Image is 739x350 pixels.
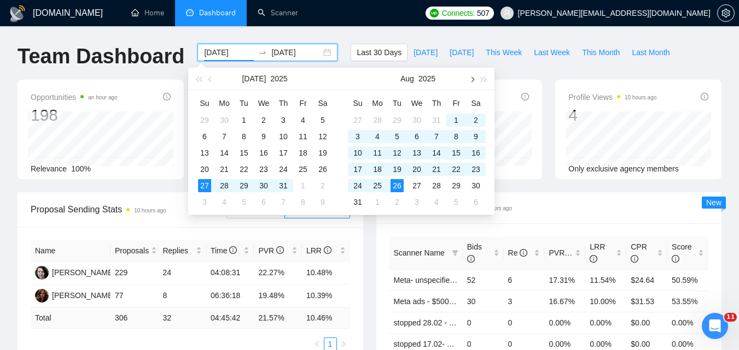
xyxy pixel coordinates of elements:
[452,250,458,256] span: filter
[368,112,387,128] td: 2025-07-28
[430,114,443,127] div: 31
[234,145,254,161] td: 2025-07-15
[672,255,679,263] span: info-circle
[427,145,446,161] td: 2025-08-14
[368,161,387,177] td: 2025-08-18
[504,269,545,290] td: 6
[391,163,404,176] div: 19
[257,179,270,192] div: 30
[544,290,585,312] td: 16.67%
[391,179,404,192] div: 26
[467,242,482,263] span: Bids
[195,161,214,177] td: 2025-07-20
[258,48,267,57] span: to
[446,112,466,128] td: 2025-08-01
[296,146,310,159] div: 18
[626,44,676,61] button: Last Month
[163,93,171,100] span: info-circle
[717,9,735,17] a: setting
[446,145,466,161] td: 2025-08-15
[348,194,368,210] td: 2025-08-31
[368,194,387,210] td: 2025-09-01
[162,245,194,257] span: Replies
[340,341,347,347] span: right
[206,262,254,284] td: 04:08:31
[277,146,290,159] div: 17
[568,105,656,126] div: 4
[480,44,528,61] button: This Week
[198,146,211,159] div: 13
[254,94,274,112] th: We
[234,112,254,128] td: 2025-07-01
[214,177,234,194] td: 2025-07-28
[199,8,236,17] span: Dashboard
[277,163,290,176] div: 24
[313,145,333,161] td: 2025-07-19
[626,290,667,312] td: $31.53
[446,194,466,210] td: 2025-09-05
[257,195,270,209] div: 6
[351,146,364,159] div: 10
[463,290,504,312] td: 30
[568,164,679,173] span: Only exclusive agency members
[115,245,149,257] span: Proposals
[258,8,298,17] a: searchScanner
[450,245,461,261] span: filter
[110,284,159,307] td: 77
[31,105,118,126] div: 198
[131,8,164,17] a: homeHome
[276,246,284,254] span: info-circle
[430,9,439,17] img: upwork-logo.png
[254,262,302,284] td: 22.27%
[407,128,427,145] td: 2025-08-06
[667,290,708,312] td: 53.55%
[626,269,667,290] td: $24.64
[258,246,284,255] span: PVR
[234,128,254,145] td: 2025-07-08
[195,177,214,194] td: 2025-07-27
[407,112,427,128] td: 2025-07-30
[254,145,274,161] td: 2025-07-16
[254,284,302,307] td: 19.48%
[218,146,231,159] div: 14
[211,246,237,255] span: Time
[88,94,117,100] time: an hour ago
[450,130,463,143] div: 8
[368,94,387,112] th: Mo
[391,130,404,143] div: 5
[549,248,574,257] span: PVR
[293,128,313,145] td: 2025-07-11
[717,4,735,22] button: setting
[324,246,331,254] span: info-circle
[270,68,287,90] button: 2025
[277,114,290,127] div: 3
[702,313,728,339] iframe: Intercom live chat
[198,163,211,176] div: 20
[446,177,466,194] td: 2025-08-29
[389,201,709,215] span: Scanner Breakdown
[313,94,333,112] th: Sa
[632,46,670,58] span: Last Month
[274,194,293,210] td: 2025-08-07
[466,94,486,112] th: Sa
[35,268,115,276] a: AS[PERSON_NAME]
[446,128,466,145] td: 2025-08-08
[31,203,226,216] span: Proposal Sending Stats
[274,145,293,161] td: 2025-07-17
[371,146,384,159] div: 11
[258,48,267,57] span: swap-right
[110,262,159,284] td: 229
[134,207,166,213] time: 10 hours ago
[35,289,49,302] img: TB
[158,262,206,284] td: 24
[313,194,333,210] td: 2025-08-09
[414,46,438,58] span: [DATE]
[296,163,310,176] div: 25
[430,146,443,159] div: 14
[293,145,313,161] td: 2025-07-18
[407,145,427,161] td: 2025-08-13
[466,145,486,161] td: 2025-08-16
[237,195,251,209] div: 5
[368,177,387,194] td: 2025-08-25
[302,284,350,307] td: 10.39%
